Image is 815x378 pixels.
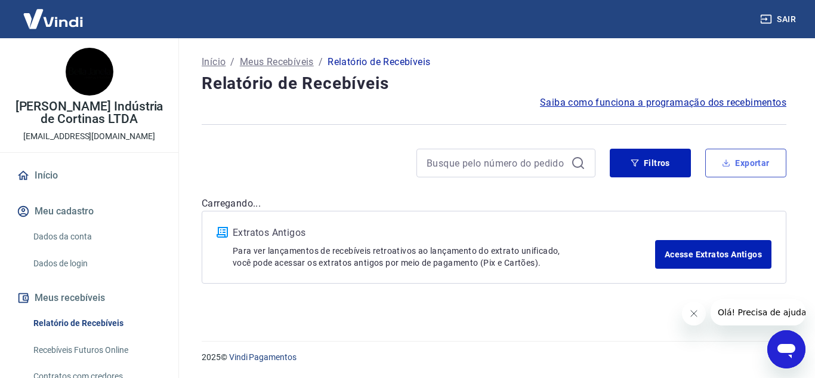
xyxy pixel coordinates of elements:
p: 2025 © [202,351,786,364]
p: Para ver lançamentos de recebíveis retroativos ao lançamento do extrato unificado, você pode aces... [233,245,655,269]
img: Vindi [14,1,92,37]
p: Relatório de Recebíveis [328,55,430,69]
button: Exportar [705,149,786,177]
p: [EMAIL_ADDRESS][DOMAIN_NAME] [23,130,155,143]
button: Filtros [610,149,691,177]
img: ícone [217,227,228,238]
a: Meus Recebíveis [240,55,314,69]
a: Relatório de Recebíveis [29,311,164,336]
h4: Relatório de Recebíveis [202,72,786,96]
a: Início [202,55,226,69]
p: Extratos Antigos [233,226,655,240]
input: Busque pelo número do pedido [427,154,566,172]
a: Início [14,162,164,189]
p: [PERSON_NAME] Indústria de Cortinas LTDA [10,100,169,125]
img: a1c17a90-c127-4bbe-acbf-165098542f9b.jpeg [66,48,113,96]
button: Sair [758,8,801,30]
p: Carregando... [202,196,786,211]
a: Vindi Pagamentos [229,352,297,362]
span: Olá! Precisa de ajuda? [7,8,100,18]
iframe: Fechar mensagem [682,302,706,325]
button: Meu cadastro [14,198,164,225]
p: / [230,55,234,69]
button: Meus recebíveis [14,285,164,311]
a: Recebíveis Futuros Online [29,338,164,362]
a: Dados de login [29,251,164,276]
a: Dados da conta [29,225,164,249]
a: Acesse Extratos Antigos [655,240,771,269]
iframe: Mensagem da empresa [711,299,805,325]
p: / [319,55,323,69]
iframe: Botão para abrir a janela de mensagens [767,330,805,368]
a: Saiba como funciona a programação dos recebimentos [540,96,786,110]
